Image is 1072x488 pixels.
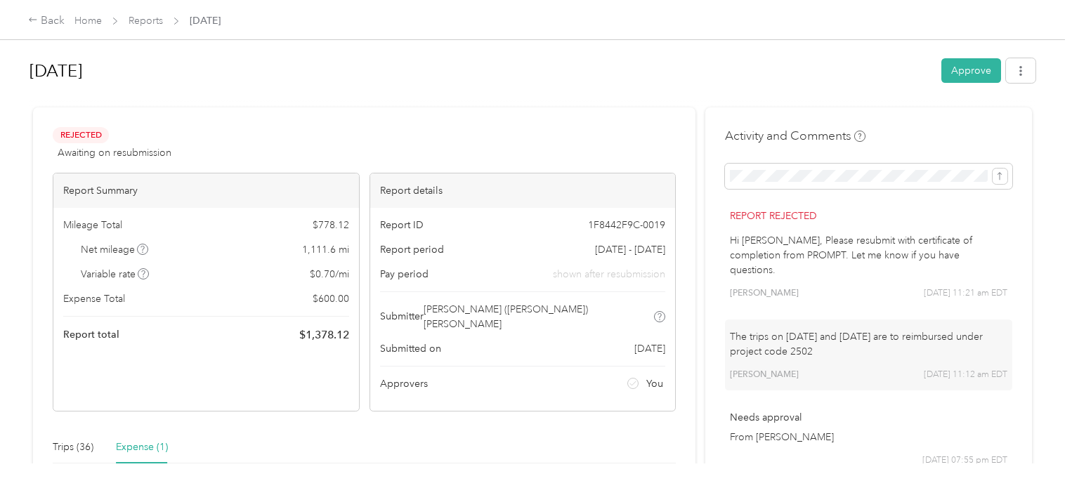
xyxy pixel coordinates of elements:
button: Approve [941,58,1001,83]
h1: Jul 2025 [30,54,932,88]
p: Needs approval [730,410,1007,425]
span: [DATE] 11:21 am EDT [924,287,1007,300]
span: Mileage Total [63,218,122,232]
span: [PERSON_NAME] [730,369,799,381]
span: Net mileage [81,242,149,257]
span: [DATE] 07:55 pm EDT [922,454,1007,467]
span: Expense Total [63,291,125,306]
span: Submitter [380,309,424,324]
span: [DATE] [190,13,221,28]
span: [DATE] 11:12 am EDT [924,369,1007,381]
span: 1F8442F9C-0019 [588,218,665,232]
p: The trips on [DATE] and [DATE] are to reimbursed under project code 2502 [730,329,1007,359]
a: Reports [129,15,163,27]
span: Variable rate [81,267,150,282]
a: Home [74,15,102,27]
p: From [PERSON_NAME] [730,430,1007,444]
div: Back [28,13,65,29]
span: [DATE] [634,341,665,356]
span: Pay period [380,267,429,282]
div: Report details [370,173,676,208]
span: $ 0.70 / mi [310,267,349,282]
span: You [646,376,663,391]
span: $ 600.00 [313,291,349,306]
span: [PERSON_NAME] ([PERSON_NAME]) [PERSON_NAME] [424,302,652,331]
span: $ 1,378.12 [299,327,349,343]
span: [DATE] - [DATE] [595,242,665,257]
div: Trips (36) [53,440,93,455]
span: Rejected [53,127,109,143]
span: Awaiting on resubmission [58,145,171,160]
span: Report ID [380,218,424,232]
iframe: Everlance-gr Chat Button Frame [993,409,1072,488]
span: 1,111.6 mi [302,242,349,257]
div: Expense (1) [116,440,168,455]
div: Report Summary [53,173,359,208]
span: [PERSON_NAME] [730,287,799,300]
p: Hi [PERSON_NAME], Please resubmit with certificate of completion from PROMPT. Let me know if you ... [730,233,1007,277]
span: $ 778.12 [313,218,349,232]
span: Report period [380,242,444,257]
span: Submitted on [380,341,441,356]
p: Report rejected [730,209,1007,223]
span: Report total [63,327,119,342]
span: shown after resubmission [553,267,665,282]
span: Approvers [380,376,428,391]
h4: Activity and Comments [725,127,865,145]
